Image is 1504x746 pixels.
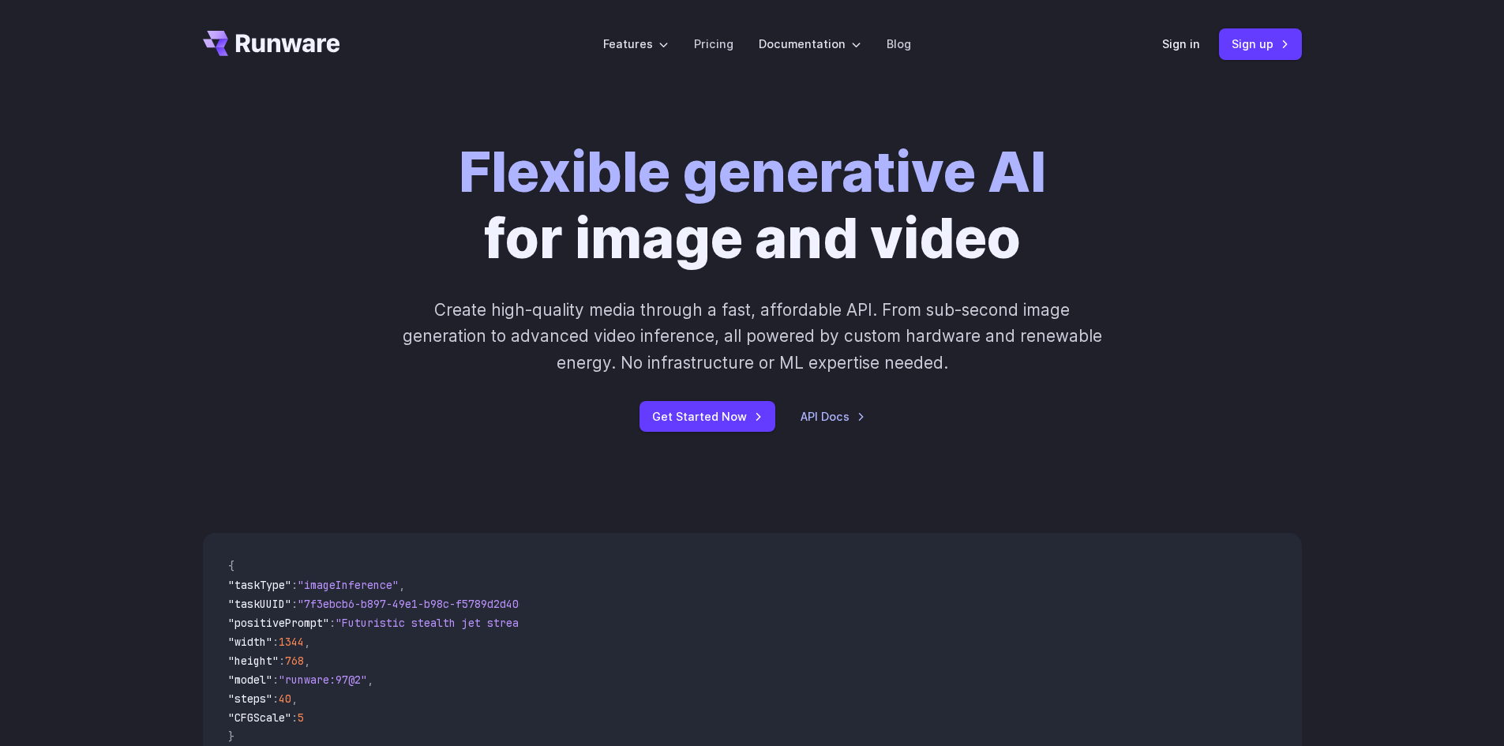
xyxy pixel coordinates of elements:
span: : [272,673,279,687]
h1: for image and video [459,139,1046,272]
span: 5 [298,710,304,725]
a: Sign in [1162,35,1200,53]
span: , [304,635,310,649]
label: Documentation [759,35,861,53]
span: "width" [228,635,272,649]
a: Go to / [203,31,340,56]
span: "steps" [228,692,272,706]
label: Features [603,35,669,53]
span: { [228,559,234,573]
span: : [279,654,285,668]
span: : [291,710,298,725]
span: "model" [228,673,272,687]
span: "height" [228,654,279,668]
span: : [291,597,298,611]
span: "taskType" [228,578,291,592]
span: "positivePrompt" [228,616,329,630]
span: , [367,673,373,687]
span: "runware:97@2" [279,673,367,687]
span: 1344 [279,635,304,649]
span: "imageInference" [298,578,399,592]
span: 768 [285,654,304,668]
span: , [304,654,310,668]
a: Blog [887,35,911,53]
a: Get Started Now [639,401,775,432]
span: : [291,578,298,592]
span: "CFGScale" [228,710,291,725]
span: : [272,635,279,649]
strong: Flexible generative AI [459,138,1046,205]
span: "Futuristic stealth jet streaking through a neon-lit cityscape with glowing purple exhaust" [336,616,910,630]
span: : [329,616,336,630]
a: API Docs [801,407,865,425]
span: : [272,692,279,706]
span: } [228,729,234,744]
span: , [399,578,405,592]
span: 40 [279,692,291,706]
span: "7f3ebcb6-b897-49e1-b98c-f5789d2d40d7" [298,597,538,611]
a: Pricing [694,35,733,53]
p: Create high-quality media through a fast, affordable API. From sub-second image generation to adv... [400,297,1104,376]
span: "taskUUID" [228,597,291,611]
span: , [291,692,298,706]
a: Sign up [1219,28,1302,59]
